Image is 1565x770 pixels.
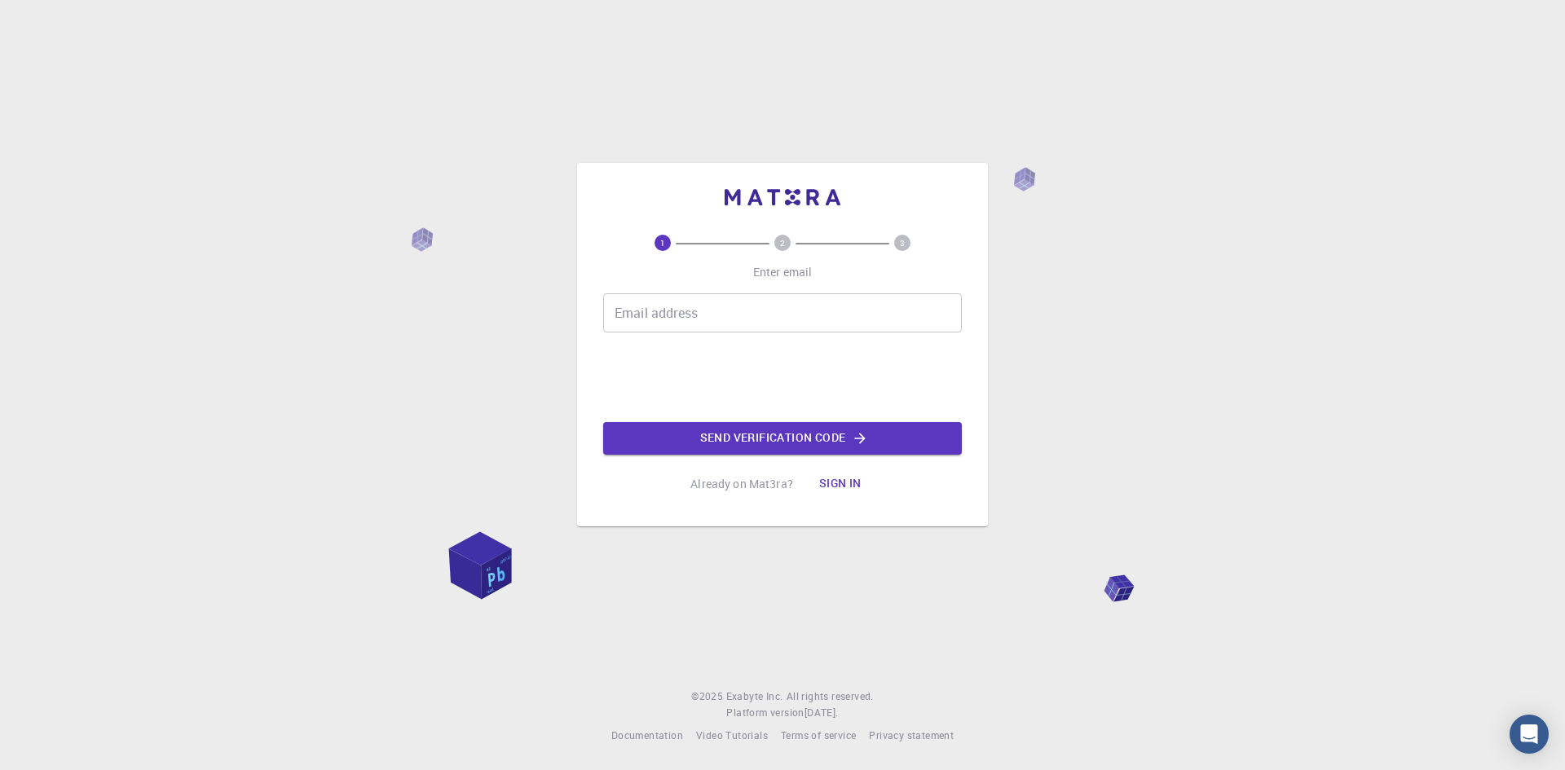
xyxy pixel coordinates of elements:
[603,422,962,455] button: Send verification code
[869,728,954,741] span: Privacy statement
[690,476,793,492] p: Already on Mat3ra?
[659,345,906,409] iframe: reCAPTCHA
[805,705,839,721] a: [DATE].
[660,237,665,249] text: 1
[691,689,725,705] span: © 2025
[611,728,683,744] a: Documentation
[805,706,839,719] span: [DATE] .
[780,237,785,249] text: 2
[806,468,875,500] button: Sign in
[696,728,768,744] a: Video Tutorials
[787,689,874,705] span: All rights reserved.
[781,728,856,744] a: Terms of service
[781,728,856,741] span: Terms of service
[900,237,905,249] text: 3
[753,264,813,280] p: Enter email
[726,689,783,702] span: Exabyte Inc.
[869,728,954,744] a: Privacy statement
[726,689,783,705] a: Exabyte Inc.
[1510,715,1549,754] div: Open Intercom Messenger
[726,705,804,721] span: Platform version
[696,728,768,741] span: Video Tutorials
[611,728,683,741] span: Documentation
